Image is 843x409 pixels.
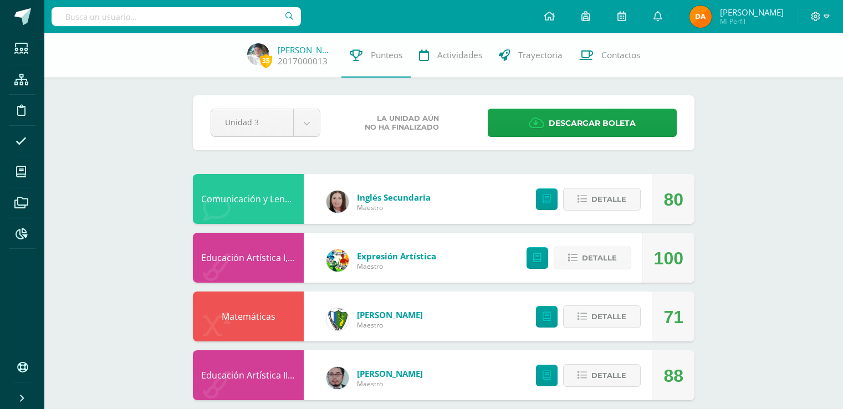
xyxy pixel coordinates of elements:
div: Matemáticas [193,292,304,341]
a: Trayectoria [491,33,571,78]
img: 82a5943632aca8211823fb2e9800a6c1.png [689,6,712,28]
span: Actividades [437,49,482,61]
a: Contactos [571,33,648,78]
div: 80 [663,175,683,224]
span: Maestro [357,379,423,388]
input: Busca un usuario... [52,7,301,26]
span: Maestro [357,203,431,212]
span: 35 [260,54,272,68]
div: Comunicación y Lenguaje, Idioma Extranjero Inglés [193,174,304,224]
span: Punteos [371,49,402,61]
span: Maestro [357,320,423,330]
div: Educación Artística II, Artes Plásticas [193,350,304,400]
span: Trayectoria [518,49,563,61]
img: 159e24a6ecedfdf8f489544946a573f0.png [326,249,349,272]
span: Unidad 3 [225,109,279,135]
a: Expresión Artística [357,250,436,262]
span: Detalle [591,365,626,386]
a: [PERSON_NAME] [278,44,333,55]
img: ba4c30bf1377e54ae12faf94302996bf.png [247,43,269,65]
a: Inglés Secundaria [357,192,431,203]
a: Educación Artística II, Artes Plásticas [201,369,353,381]
span: Detalle [591,306,626,327]
span: La unidad aún no ha finalizado [365,114,439,132]
a: Unidad 3 [211,109,320,136]
span: [PERSON_NAME] [720,7,784,18]
a: Punteos [341,33,411,78]
span: Detalle [591,189,626,209]
a: 2017000013 [278,55,328,67]
div: 100 [654,233,683,283]
img: 5fac68162d5e1b6fbd390a6ac50e103d.png [326,367,349,389]
a: Comunicación y Lenguaje, Idioma Extranjero Inglés [201,193,413,205]
button: Detalle [563,364,641,387]
span: Maestro [357,262,436,271]
img: 8af0450cf43d44e38c4a1497329761f3.png [326,191,349,213]
button: Detalle [554,247,631,269]
span: Detalle [582,248,617,268]
button: Detalle [563,188,641,211]
div: Educación Artística I, Música y Danza [193,233,304,283]
button: Detalle [563,305,641,328]
a: Actividades [411,33,491,78]
a: [PERSON_NAME] [357,368,423,379]
span: Mi Perfil [720,17,784,26]
a: Educación Artística I, Música y Danza [201,252,355,264]
a: Matemáticas [222,310,275,323]
div: 88 [663,351,683,401]
a: Descargar boleta [488,109,677,137]
img: d7d6d148f6dec277cbaab50fee73caa7.png [326,308,349,330]
span: Descargar boleta [549,110,636,137]
div: 71 [663,292,683,342]
span: Contactos [601,49,640,61]
a: [PERSON_NAME] [357,309,423,320]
